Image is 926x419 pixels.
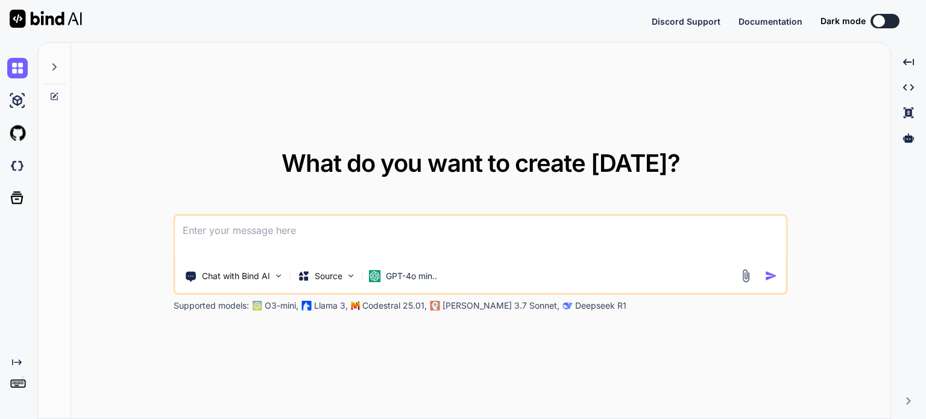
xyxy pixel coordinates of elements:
img: Mistral-AI [351,301,360,310]
p: Llama 3, [314,300,348,312]
button: Documentation [739,15,802,28]
p: Source [315,270,342,282]
img: claude [430,301,440,310]
img: attachment [739,269,753,283]
img: ai-studio [7,90,28,111]
span: Discord Support [652,16,720,27]
img: GPT-4o mini [369,270,381,282]
img: GPT-4 [253,301,262,310]
p: Supported models: [174,300,249,312]
p: GPT-4o min.. [386,270,437,282]
img: githubLight [7,123,28,143]
span: What do you want to create [DATE]? [282,148,680,178]
p: O3-mini, [265,300,298,312]
p: [PERSON_NAME] 3.7 Sonnet, [443,300,559,312]
img: darkCloudIdeIcon [7,156,28,176]
p: Codestral 25.01, [362,300,427,312]
img: Llama2 [302,301,312,310]
p: Deepseek R1 [575,300,626,312]
img: Pick Tools [274,271,284,281]
span: Documentation [739,16,802,27]
img: claude [563,301,573,310]
p: Chat with Bind AI [202,270,270,282]
img: icon [765,269,778,282]
img: Pick Models [346,271,356,281]
img: Bind AI [10,10,82,28]
img: chat [7,58,28,78]
span: Dark mode [820,15,866,27]
button: Discord Support [652,15,720,28]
